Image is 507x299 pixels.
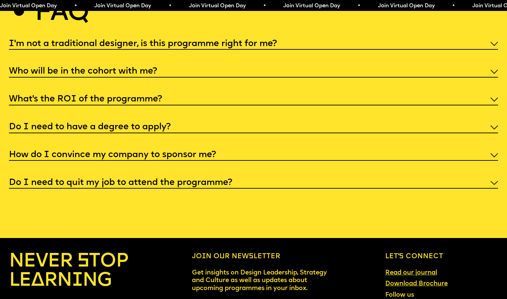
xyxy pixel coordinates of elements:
h5: How do I convince my company to sponsor me? [9,152,216,158]
h6: Let’s connect [385,252,498,261]
span: • [168,3,171,9]
h5: Who will be in the cohort with me? [9,68,157,75]
h5: I'm not a traditional designer, is this programme right for me? [9,41,277,47]
a: Download Brochure [382,277,451,292]
span: • [263,3,266,9]
span: • [74,3,77,9]
h5: Do I need to have a degree to apply? [9,124,171,131]
h4: NEVER STOP LEARNING [9,252,139,291]
span: • [357,3,360,9]
p: Get insights on Design Leadership, Strategy and Culture as well as updates about upcoming program... [192,269,332,293]
h5: What’s the ROI of the programme? [9,96,162,103]
a: Read our journal [382,266,440,280]
h2: Faq [35,2,89,25]
h6: Join our newsletter [192,252,332,261]
span: • [452,3,455,9]
h5: Do I need to quit my job to attend the programme? [9,180,232,186]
